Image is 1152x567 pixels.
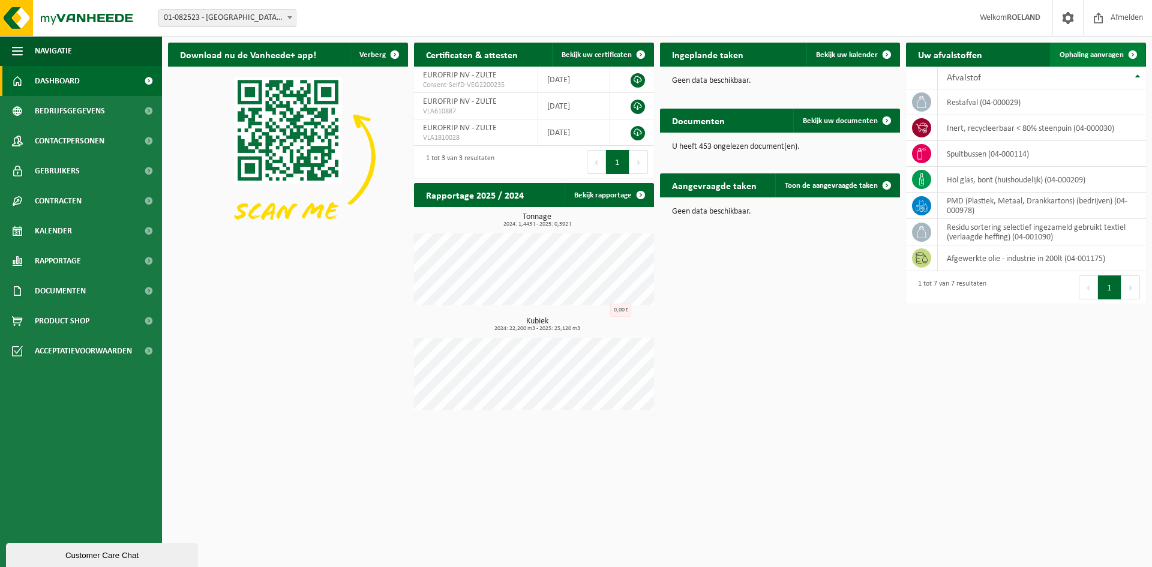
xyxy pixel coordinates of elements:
span: Consent-SelfD-VEG2200235 [423,80,529,90]
a: Bekijk rapportage [565,183,653,207]
button: Verberg [350,43,407,67]
span: VLA1810028 [423,133,529,143]
span: Kalender [35,216,72,246]
td: PMD (Plastiek, Metaal, Drankkartons) (bedrijven) (04-000978) [938,193,1146,219]
td: residu sortering selectief ingezameld gebruikt textiel (verlaagde heffing) (04-001090) [938,219,1146,245]
p: U heeft 453 ongelezen document(en). [672,143,888,151]
a: Bekijk uw documenten [793,109,899,133]
span: Product Shop [35,306,89,336]
span: Gebruikers [35,156,80,186]
span: Dashboard [35,66,80,96]
strong: ROELAND [1007,13,1040,22]
a: Ophaling aanvragen [1050,43,1145,67]
span: 2024: 22,200 m3 - 2025: 25,120 m3 [420,326,654,332]
span: Bekijk uw kalender [816,51,878,59]
span: Toon de aangevraagde taken [785,182,878,190]
button: Previous [587,150,606,174]
button: Previous [1079,275,1098,299]
p: Geen data beschikbaar. [672,208,888,216]
a: Bekijk uw certificaten [552,43,653,67]
div: 1 tot 3 van 3 resultaten [420,149,494,175]
button: 1 [1098,275,1121,299]
h2: Download nu de Vanheede+ app! [168,43,328,66]
td: [DATE] [538,119,610,146]
span: Ophaling aanvragen [1060,51,1124,59]
a: Bekijk uw kalender [806,43,899,67]
span: Acceptatievoorwaarden [35,336,132,366]
td: afgewerkte olie - industrie in 200lt (04-001175) [938,245,1146,271]
h3: Kubiek [420,317,654,332]
span: Bedrijfsgegevens [35,96,105,126]
p: Geen data beschikbaar. [672,77,888,85]
span: VLA610887 [423,107,529,116]
td: [DATE] [538,67,610,93]
span: EUROFRIP NV - ZULTE [423,71,497,80]
button: 1 [606,150,629,174]
span: 2024: 1,443 t - 2025: 0,592 t [420,221,654,227]
h2: Uw afvalstoffen [906,43,994,66]
button: Next [629,150,648,174]
iframe: chat widget [6,541,200,567]
h2: Rapportage 2025 / 2024 [414,183,536,206]
span: EUROFRIP NV - ZULTE [423,97,497,106]
td: restafval (04-000029) [938,89,1146,115]
span: Documenten [35,276,86,306]
div: 1 tot 7 van 7 resultaten [912,274,986,301]
button: Next [1121,275,1140,299]
span: 01-082523 - EUROFRIP NV - ZULTE [159,10,296,26]
div: 0,00 t [610,304,631,317]
span: Navigatie [35,36,72,66]
td: [DATE] [538,93,610,119]
span: Bekijk uw documenten [803,117,878,125]
h2: Ingeplande taken [660,43,755,66]
span: Rapportage [35,246,81,276]
span: Bekijk uw certificaten [562,51,632,59]
h2: Aangevraagde taken [660,173,769,197]
span: Contactpersonen [35,126,104,156]
td: spuitbussen (04-000114) [938,141,1146,167]
td: inert, recycleerbaar < 80% steenpuin (04-000030) [938,115,1146,141]
span: 01-082523 - EUROFRIP NV - ZULTE [158,9,296,27]
span: EUROFRIP NV - ZULTE [423,124,497,133]
span: Contracten [35,186,82,216]
a: Toon de aangevraagde taken [775,173,899,197]
h2: Certificaten & attesten [414,43,530,66]
span: Afvalstof [947,73,981,83]
h3: Tonnage [420,213,654,227]
h2: Documenten [660,109,737,132]
span: Verberg [359,51,386,59]
img: Download de VHEPlus App [168,67,408,247]
td: hol glas, bont (huishoudelijk) (04-000209) [938,167,1146,193]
